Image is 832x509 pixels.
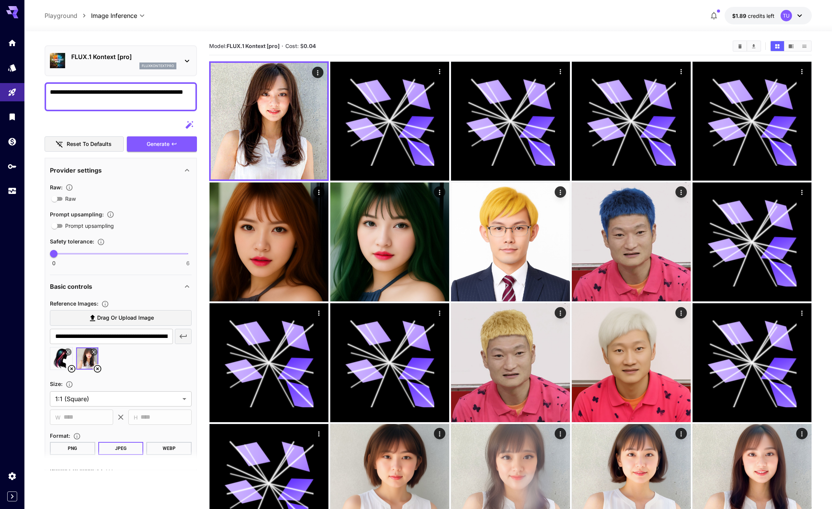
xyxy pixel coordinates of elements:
[733,41,747,51] button: Clear All
[50,432,70,439] span: Format :
[8,162,17,171] div: API Keys
[555,428,566,439] div: Actions
[732,12,774,20] div: $1.8874
[796,66,808,77] div: Actions
[62,381,76,388] button: Adjust the dimensions of the generated image by specifying its width and height in pixels, or sel...
[8,186,17,196] div: Usage
[8,137,17,146] div: Wallet
[733,40,761,52] div: Clear AllDownload All
[285,43,316,49] span: Cost: $
[45,11,77,20] a: Playground
[50,442,95,455] button: PNG
[91,11,137,20] span: Image Inference
[147,139,170,149] span: Generate
[675,66,687,77] div: Actions
[434,66,445,77] div: Actions
[186,259,190,267] span: 6
[142,63,174,69] p: fluxkontextpro
[211,63,327,179] img: 9k=
[50,282,92,291] p: Basic controls
[784,41,798,51] button: Show media in video view
[747,41,760,51] button: Download All
[304,43,316,49] b: 0.04
[50,238,94,245] span: Safety tolerance :
[65,222,114,230] span: Prompt upsampling
[210,182,328,301] img: 9k=
[451,182,570,301] img: Z
[312,67,323,78] div: Actions
[50,184,62,190] span: Raw :
[572,182,691,301] img: 9k=
[748,13,774,19] span: credits left
[572,303,691,422] img: Z
[796,186,808,198] div: Actions
[313,307,325,319] div: Actions
[70,432,84,440] button: Choose the file format for the output image.
[97,313,154,323] span: Drag or upload image
[146,442,192,455] button: WEBP
[134,413,138,422] span: H
[71,52,176,61] p: FLUX.1 Kontext [pro]
[98,300,112,308] button: Upload a reference image to guide the result. This is needed for Image-to-Image or Inpainting. Su...
[50,49,192,72] div: FLUX.1 Kontext [pro]fluxkontextpro
[732,13,748,19] span: $1.89
[781,10,792,21] div: TU
[62,184,76,191] button: Controls the level of post-processing applied to generated images.
[675,428,687,439] div: Actions
[55,394,179,403] span: 1:1 (Square)
[555,66,566,77] div: Actions
[50,310,192,326] label: Drag or upload image
[798,41,811,51] button: Show media in list view
[675,307,687,319] div: Actions
[50,166,102,175] p: Provider settings
[8,88,17,97] div: Playground
[675,186,687,198] div: Actions
[8,38,17,48] div: Home
[770,40,812,52] div: Show media in grid viewShow media in video viewShow media in list view
[8,63,17,72] div: Models
[8,112,17,122] div: Library
[55,413,61,422] span: W
[50,211,104,218] span: Prompt upsampling :
[45,11,91,20] nav: breadcrumb
[555,307,566,319] div: Actions
[50,300,98,307] span: Reference Images :
[50,381,62,387] span: Size :
[8,471,17,481] div: Settings
[50,277,192,296] div: Basic controls
[52,259,56,267] span: 0
[209,43,280,49] span: Model:
[725,7,812,24] button: $1.8874TU
[330,182,449,301] img: Z
[227,43,280,49] b: FLUX.1 Kontext [pro]
[313,186,325,198] div: Actions
[796,428,808,439] div: Actions
[104,211,117,218] button: Enables automatic enhancement and expansion of the input prompt to improve generation quality and...
[434,307,445,319] div: Actions
[50,161,192,179] div: Provider settings
[94,238,108,246] button: Controls the tolerance level for input and output content moderation. Lower values apply stricter...
[65,195,76,203] span: Raw
[771,41,784,51] button: Show media in grid view
[7,491,17,501] button: Expand sidebar
[98,442,144,455] button: JPEG
[451,303,570,422] img: Z
[313,428,325,439] div: Actions
[434,428,445,439] div: Actions
[127,136,197,152] button: Generate
[434,186,445,198] div: Actions
[555,186,566,198] div: Actions
[796,307,808,319] div: Actions
[282,42,283,51] p: ·
[45,136,124,152] button: Reset to defaults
